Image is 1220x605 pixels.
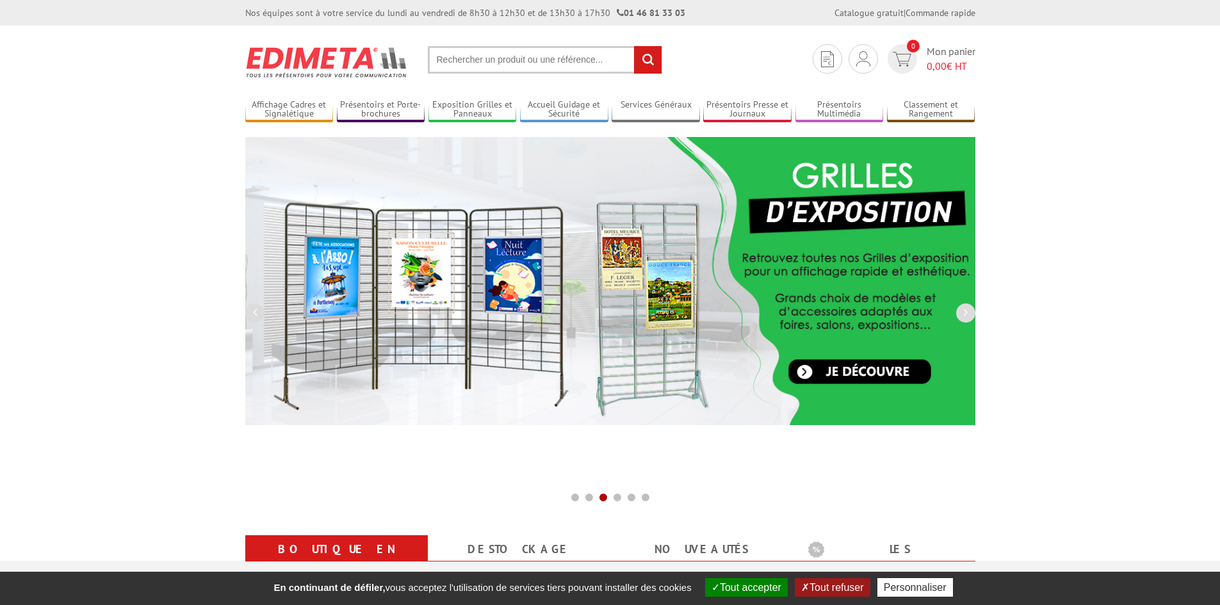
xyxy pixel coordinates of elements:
[821,51,834,67] img: devis rapide
[795,99,884,120] a: Présentoirs Multimédia
[808,538,968,563] b: Les promotions
[856,51,870,67] img: devis rapide
[705,578,788,597] button: Tout accepter
[834,6,975,19] div: |
[428,46,662,74] input: Rechercher un produit ou une référence...
[337,99,425,120] a: Présentoirs et Porte-brochures
[927,59,975,74] span: € HT
[617,7,685,19] strong: 01 46 81 33 03
[612,99,700,120] a: Services Généraux
[834,7,904,19] a: Catalogue gratuit
[795,578,870,597] button: Tout refuser
[520,99,608,120] a: Accueil Guidage et Sécurité
[808,538,960,584] a: Les promotions
[907,40,920,52] span: 0
[273,582,385,593] strong: En continuant de défiler,
[893,52,911,67] img: devis rapide
[245,38,409,86] img: Présentoir, panneau, stand - Edimeta - PLV, affichage, mobilier bureau, entreprise
[877,578,953,597] button: Personnaliser (fenêtre modale)
[906,7,975,19] a: Commande rapide
[626,538,777,561] a: nouveautés
[927,60,947,72] span: 0,00
[245,6,685,19] div: Nos équipes sont à votre service du lundi au vendredi de 8h30 à 12h30 et de 13h30 à 17h30
[884,44,975,74] a: devis rapide 0 Mon panier 0,00€ HT
[703,99,792,120] a: Présentoirs Presse et Journaux
[428,99,517,120] a: Exposition Grilles et Panneaux
[443,538,595,561] a: Destockage
[927,44,975,74] span: Mon panier
[245,99,334,120] a: Affichage Cadres et Signalétique
[887,99,975,120] a: Classement et Rangement
[267,582,697,593] span: vous acceptez l'utilisation de services tiers pouvant installer des cookies
[261,538,412,584] a: Boutique en ligne
[634,46,662,74] input: rechercher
